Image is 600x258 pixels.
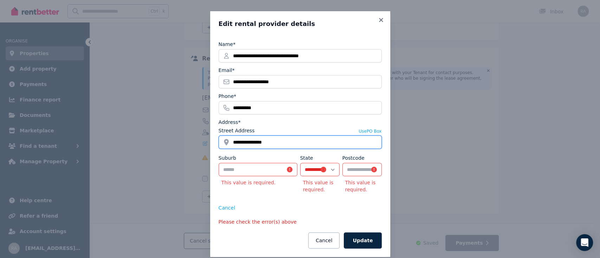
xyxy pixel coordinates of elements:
[219,93,236,100] label: Phone*
[219,119,241,126] label: Address*
[300,179,340,193] p: This value is required.
[219,20,382,28] h3: Edit rental provider details
[300,154,313,161] label: State
[576,234,593,251] div: Open Intercom Messenger
[219,127,255,134] label: Street Address
[219,67,235,74] label: Email*
[219,218,382,225] p: Please check the error(s) above
[359,128,381,134] button: UsePO Box
[342,154,364,161] label: Postcode
[308,232,340,249] button: Cancel
[219,154,236,161] label: Suburb
[344,232,381,249] button: Update
[219,41,236,48] label: Name*
[219,179,297,186] p: This value is required.
[342,179,382,193] p: This value is required.
[219,204,235,211] button: Cancel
